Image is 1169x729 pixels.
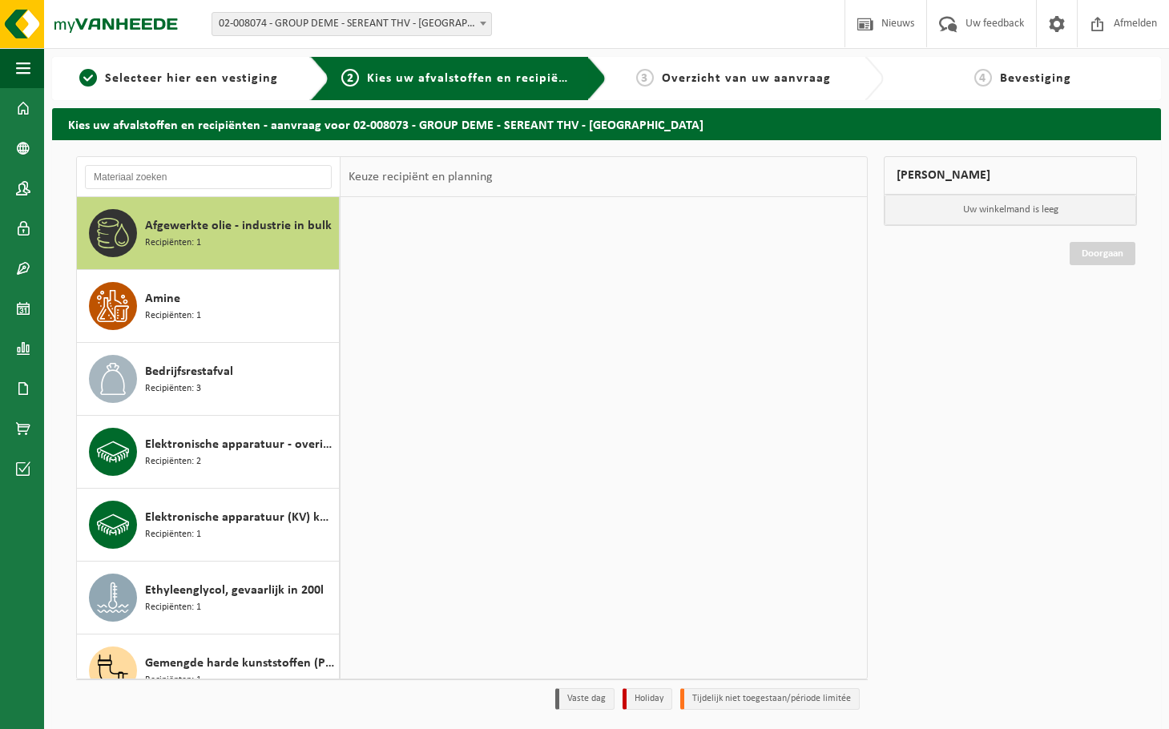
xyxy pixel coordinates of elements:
[145,381,201,397] span: Recipiënten: 3
[145,673,201,688] span: Recipiënten: 1
[1070,242,1135,265] a: Doorgaan
[77,270,340,343] button: Amine Recipiënten: 1
[145,435,335,454] span: Elektronische apparatuur - overige (OVE)
[77,343,340,416] button: Bedrijfsrestafval Recipiënten: 3
[974,69,992,87] span: 4
[145,527,201,542] span: Recipiënten: 1
[85,165,332,189] input: Materiaal zoeken
[77,489,340,562] button: Elektronische apparatuur (KV) koelvries (huishoudelijk) Recipiënten: 1
[145,289,180,308] span: Amine
[145,581,324,600] span: Ethyleenglycol, gevaarlijk in 200l
[52,108,1161,139] h2: Kies uw afvalstoffen en recipiënten - aanvraag voor 02-008073 - GROUP DEME - SEREANT THV - [GEOGR...
[680,688,860,710] li: Tijdelijk niet toegestaan/période limitée
[77,562,340,634] button: Ethyleenglycol, gevaarlijk in 200l Recipiënten: 1
[145,362,233,381] span: Bedrijfsrestafval
[145,454,201,469] span: Recipiënten: 2
[145,508,335,527] span: Elektronische apparatuur (KV) koelvries (huishoudelijk)
[884,156,1137,195] div: [PERSON_NAME]
[1000,72,1071,85] span: Bevestiging
[341,157,501,197] div: Keuze recipiënt en planning
[885,195,1136,225] p: Uw winkelmand is leeg
[623,688,672,710] li: Holiday
[555,688,615,710] li: Vaste dag
[212,12,492,36] span: 02-008074 - GROUP DEME - SEREANT THV - ANTWERPEN
[145,308,201,324] span: Recipiënten: 1
[105,72,278,85] span: Selecteer hier een vestiging
[662,72,831,85] span: Overzicht van uw aanvraag
[77,416,340,489] button: Elektronische apparatuur - overige (OVE) Recipiënten: 2
[367,72,587,85] span: Kies uw afvalstoffen en recipiënten
[60,69,297,88] a: 1Selecteer hier een vestiging
[145,600,201,615] span: Recipiënten: 1
[636,69,654,87] span: 3
[79,69,97,87] span: 1
[145,654,335,673] span: Gemengde harde kunststoffen (PE, PP en PVC), recycleerbaar (industrieel)
[77,634,340,707] button: Gemengde harde kunststoffen (PE, PP en PVC), recycleerbaar (industrieel) Recipiënten: 1
[145,236,201,251] span: Recipiënten: 1
[77,197,340,270] button: Afgewerkte olie - industrie in bulk Recipiënten: 1
[145,216,332,236] span: Afgewerkte olie - industrie in bulk
[341,69,359,87] span: 2
[212,13,491,35] span: 02-008074 - GROUP DEME - SEREANT THV - ANTWERPEN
